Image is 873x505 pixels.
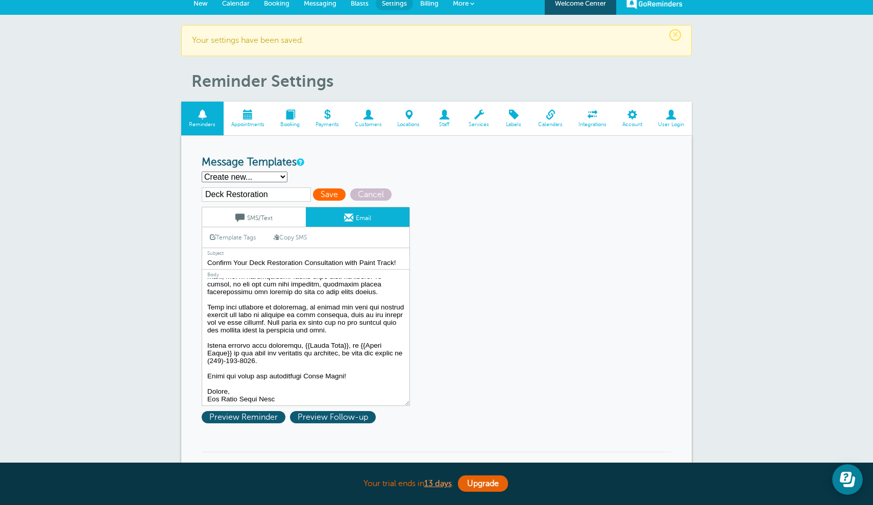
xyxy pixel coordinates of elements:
[428,102,461,136] a: Staff
[186,122,219,128] span: Reminders
[229,122,268,128] span: Appointments
[655,122,687,128] span: User Login
[202,156,671,169] h3: Message Templates
[306,207,409,227] a: Email
[497,102,530,136] a: Labels
[202,278,410,406] textarea: Lo {{Ipsum Dolo}}, Sitam con adi eli seddoeiusmo te inci utla Etdol Magna al enim adminimv quisno...
[350,188,392,201] span: Cancel
[202,411,285,423] span: Preview Reminder
[202,227,263,247] a: Template Tags
[461,102,497,136] a: Services
[312,122,342,128] span: Payments
[202,207,306,227] a: SMS/Text
[650,102,692,136] a: User Login
[576,122,610,128] span: Integrations
[192,36,681,45] p: Your settings have been saved.
[191,71,692,91] h1: Reminder Settings
[395,122,423,128] span: Locations
[619,122,645,128] span: Account
[458,475,508,492] a: Upgrade
[313,188,346,201] span: Save
[502,122,525,128] span: Labels
[433,122,456,128] span: Staff
[424,479,452,488] a: 13 days
[202,413,290,422] a: Preview Reminder
[536,122,566,128] span: Calendars
[273,102,308,136] a: Booking
[265,228,314,247] a: Copy SMS
[202,248,410,257] label: Subject
[832,464,863,495] iframe: Resource center
[347,102,390,136] a: Customers
[614,102,650,136] a: Account
[202,451,671,480] h3: Message Sequences
[278,122,303,128] span: Booking
[390,102,428,136] a: Locations
[571,102,615,136] a: Integrations
[352,122,384,128] span: Customers
[350,190,394,199] a: Cancel
[307,102,347,136] a: Payments
[290,413,378,422] a: Preview Follow-up
[669,29,681,41] span: ×
[297,159,303,165] a: This is the wording for your reminder and follow-up messages. You can create multiple templates i...
[202,270,410,278] label: Body
[313,190,350,199] a: Save
[530,102,571,136] a: Calendars
[202,187,311,202] input: Template Name
[181,473,692,495] div: Your trial ends in .
[224,102,273,136] a: Appointments
[290,411,376,423] span: Preview Follow-up
[466,122,492,128] span: Services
